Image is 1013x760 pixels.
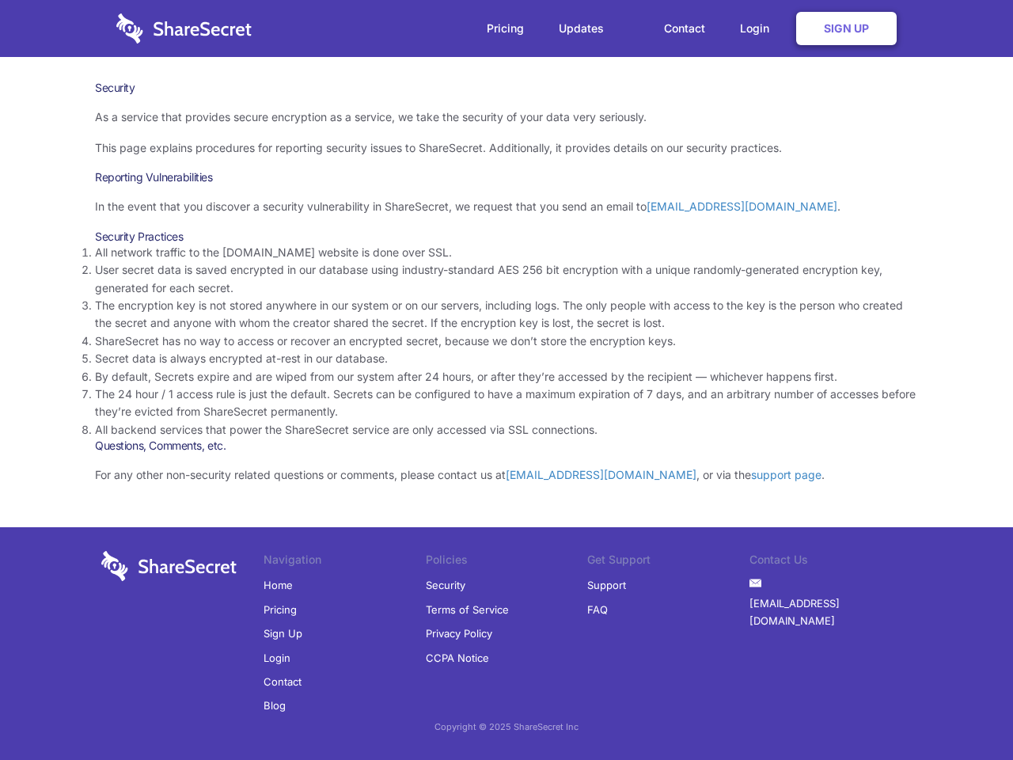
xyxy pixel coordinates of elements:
[95,439,918,453] h3: Questions, Comments, etc.
[648,4,721,53] a: Contact
[426,621,492,645] a: Privacy Policy
[95,350,918,367] li: Secret data is always encrypted at-rest in our database.
[471,4,540,53] a: Pricing
[95,230,918,244] h3: Security Practices
[587,598,608,621] a: FAQ
[95,368,918,386] li: By default, Secrets expire and are wiped from our system after 24 hours, or after they’re accesse...
[426,573,465,597] a: Security
[95,244,918,261] li: All network traffic to the [DOMAIN_NAME] website is done over SSL.
[506,468,696,481] a: [EMAIL_ADDRESS][DOMAIN_NAME]
[724,4,793,53] a: Login
[749,551,912,573] li: Contact Us
[95,386,918,421] li: The 24 hour / 1 access rule is just the default. Secrets can be configured to have a maximum expi...
[426,598,509,621] a: Terms of Service
[95,421,918,439] li: All backend services that power the ShareSecret service are only accessed via SSL connections.
[796,12,897,45] a: Sign Up
[426,646,489,670] a: CCPA Notice
[101,551,237,581] img: logo-wordmark-white-trans-d4663122ce5f474addd5e946df7df03e33cb6a1c49d2221995e7729f52c070b2.svg
[95,108,918,126] p: As a service that provides secure encryption as a service, we take the security of your data very...
[95,198,918,215] p: In the event that you discover a security vulnerability in ShareSecret, we request that you send ...
[264,551,426,573] li: Navigation
[647,199,837,213] a: [EMAIL_ADDRESS][DOMAIN_NAME]
[95,170,918,184] h3: Reporting Vulnerabilities
[95,261,918,297] li: User secret data is saved encrypted in our database using industry-standard AES 256 bit encryptio...
[587,573,626,597] a: Support
[751,468,821,481] a: support page
[116,13,252,44] img: logo-wordmark-white-trans-d4663122ce5f474addd5e946df7df03e33cb6a1c49d2221995e7729f52c070b2.svg
[264,621,302,645] a: Sign Up
[95,139,918,157] p: This page explains procedures for reporting security issues to ShareSecret. Additionally, it prov...
[95,466,918,484] p: For any other non-security related questions or comments, please contact us at , or via the .
[264,670,302,693] a: Contact
[95,297,918,332] li: The encryption key is not stored anywhere in our system or on our servers, including logs. The on...
[264,598,297,621] a: Pricing
[264,693,286,717] a: Blog
[587,551,749,573] li: Get Support
[264,646,290,670] a: Login
[264,573,293,597] a: Home
[95,332,918,350] li: ShareSecret has no way to access or recover an encrypted secret, because we don’t store the encry...
[95,81,918,95] h1: Security
[749,591,912,633] a: [EMAIL_ADDRESS][DOMAIN_NAME]
[426,551,588,573] li: Policies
